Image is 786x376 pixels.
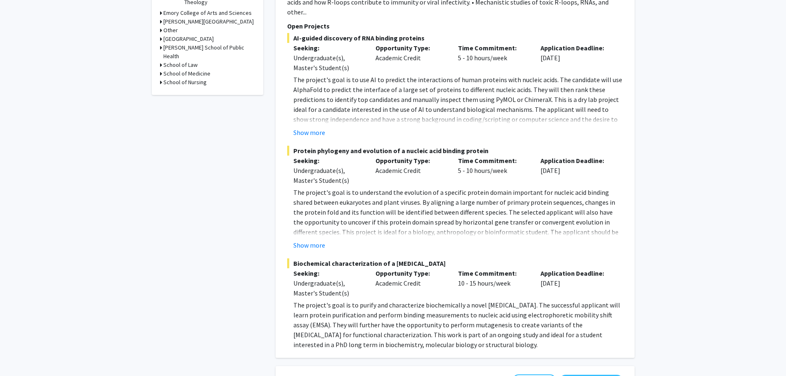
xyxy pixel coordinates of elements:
button: Show more [293,240,325,250]
p: Seeking: [293,156,363,166]
p: Seeking: [293,43,363,53]
span: Protein phylogeny and evolution of a nucleic acid binding protein [287,146,623,156]
p: Opportunity Type: [375,156,446,166]
p: Open Projects [287,21,623,31]
div: [DATE] [534,268,617,298]
p: The project's goal is to use AI to predict the interactions of human proteins with nucleic acids.... [293,75,623,144]
h3: School of Medicine [163,69,210,78]
p: Application Deadline: [541,156,611,166]
p: Time Commitment: [458,156,528,166]
div: 10 - 15 hours/week [452,268,534,298]
span: AI-guided discovery of RNA binding proteins [287,33,623,43]
p: Opportunity Type: [375,268,446,278]
div: [DATE] [534,156,617,185]
h3: School of Law [163,61,198,69]
h3: [PERSON_NAME][GEOGRAPHIC_DATA] [163,17,254,26]
div: 5 - 10 hours/week [452,43,534,73]
div: Undergraduate(s), Master's Student(s) [293,53,363,73]
h3: Other [163,26,178,35]
p: Opportunity Type: [375,43,446,53]
div: 5 - 10 hours/week [452,156,534,185]
div: Undergraduate(s), Master's Student(s) [293,278,363,298]
p: Seeking: [293,268,363,278]
div: Academic Credit [369,156,452,185]
div: Undergraduate(s), Master's Student(s) [293,166,363,185]
button: Show more [293,128,325,137]
p: The project's goal is to purify and characterize biochemically a novel [MEDICAL_DATA]. The succes... [293,300,623,350]
p: Time Commitment: [458,43,528,53]
h3: Emory College of Arts and Sciences [163,9,252,17]
p: The project's goal is to understand the evolution of a specific protein domain important for nucl... [293,187,623,257]
span: Biochemical characterization of a [MEDICAL_DATA] [287,258,623,268]
p: Application Deadline: [541,43,611,53]
h3: School of Nursing [163,78,207,87]
p: Time Commitment: [458,268,528,278]
div: [DATE] [534,43,617,73]
div: Academic Credit [369,268,452,298]
div: Academic Credit [369,43,452,73]
h3: [GEOGRAPHIC_DATA] [163,35,214,43]
h3: [PERSON_NAME] School of Public Health [163,43,255,61]
iframe: Chat [6,339,35,370]
p: Application Deadline: [541,268,611,278]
